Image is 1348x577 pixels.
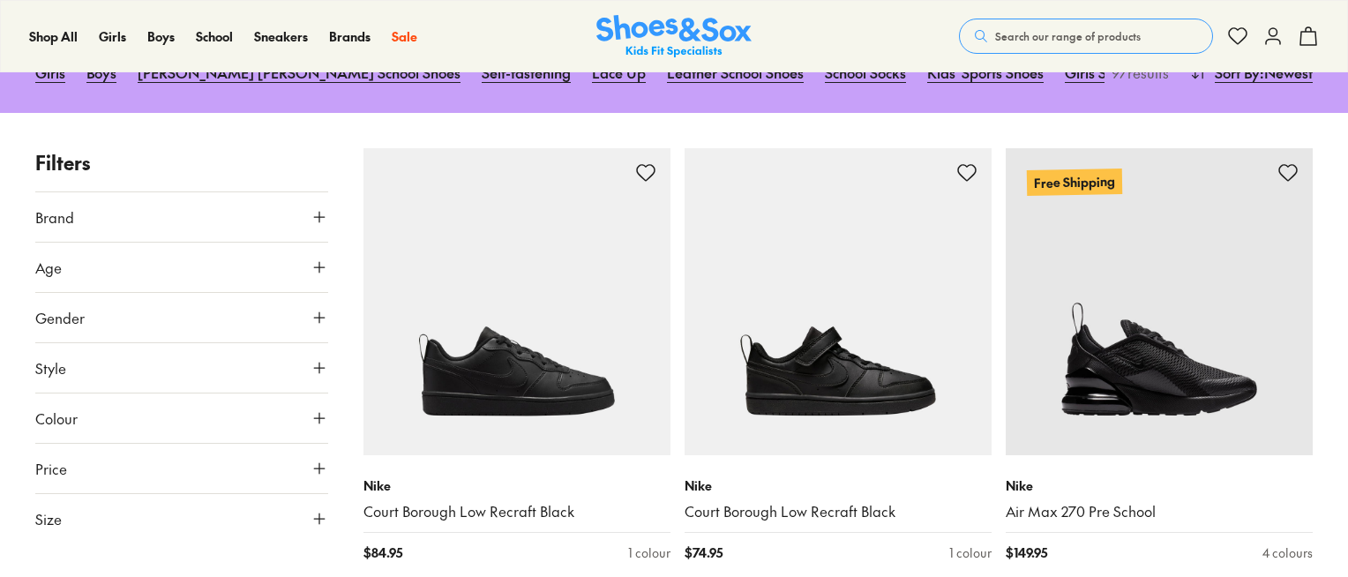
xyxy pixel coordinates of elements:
button: Brand [35,192,328,242]
span: Size [35,508,62,529]
a: Sale [392,27,417,46]
a: Sneakers [254,27,308,46]
a: Brands [329,27,371,46]
button: Price [35,444,328,493]
span: $ 149.95 [1006,543,1047,562]
button: Search our range of products [959,19,1213,54]
a: Free Shipping [1006,148,1313,455]
a: Girls [99,27,126,46]
div: 4 colours [1262,543,1313,562]
a: Boys [86,53,116,92]
a: School [196,27,233,46]
p: Nike [363,476,670,495]
p: Nike [685,476,992,495]
a: Girls [35,53,65,92]
a: Court Borough Low Recraft Black [363,502,670,521]
span: Search our range of products [995,28,1141,44]
span: $ 74.95 [685,543,723,562]
span: Sort By [1215,62,1260,83]
span: Brand [35,206,74,228]
span: Price [35,458,67,479]
span: Boys [147,27,175,45]
button: Colour [35,393,328,443]
button: Gender [35,293,328,342]
a: Self-fastening [482,53,571,92]
button: Age [35,243,328,292]
button: Style [35,343,328,393]
p: Free Shipping [1027,169,1122,196]
a: Lace Up [592,53,646,92]
a: Leather School Shoes [667,53,804,92]
a: Shoes & Sox [596,15,752,58]
span: Sale [392,27,417,45]
span: Girls [99,27,126,45]
span: Shop All [29,27,78,45]
a: Shop All [29,27,78,46]
p: Nike [1006,476,1313,495]
img: SNS_Logo_Responsive.svg [596,15,752,58]
button: Sort By:Newest [1190,53,1313,92]
div: 1 colour [949,543,992,562]
span: Style [35,357,66,378]
a: Girls School Sale [1065,53,1172,92]
span: Gender [35,307,85,328]
span: $ 84.95 [363,543,402,562]
div: 1 colour [628,543,670,562]
a: Court Borough Low Recraft Black [685,502,992,521]
span: School [196,27,233,45]
a: Boys [147,27,175,46]
a: Air Max 270 Pre School [1006,502,1313,521]
span: Colour [35,408,78,429]
a: Kids' Sports Shoes [927,53,1044,92]
span: Sneakers [254,27,308,45]
button: Size [35,494,328,543]
p: 97 results [1105,62,1169,83]
span: Age [35,257,62,278]
span: Brands [329,27,371,45]
a: [PERSON_NAME] [PERSON_NAME] School Shoes [138,53,461,92]
p: Filters [35,148,328,177]
a: School Socks [825,53,906,92]
span: : Newest [1260,62,1313,83]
